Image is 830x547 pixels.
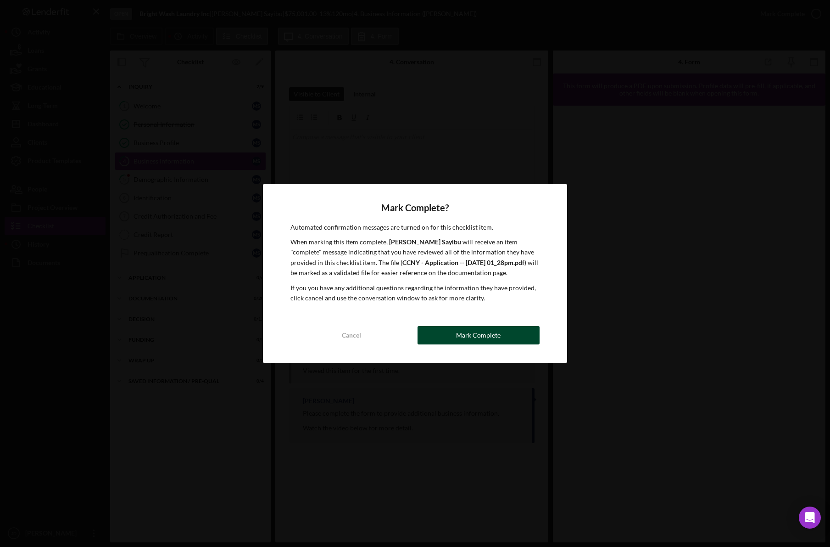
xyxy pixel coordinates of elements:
div: Open Intercom Messenger [799,507,821,529]
b: CCNY - Application -- [DATE] 01_28pm.pdf [402,259,524,266]
div: Cancel [342,326,361,344]
button: Mark Complete [418,326,540,344]
b: [PERSON_NAME] Sayibu [389,238,461,246]
p: Automated confirmation messages are turned on for this checklist item. [290,222,540,232]
button: Cancel [290,326,412,344]
div: Mark Complete [456,326,501,344]
h4: Mark Complete? [290,203,540,213]
p: If you you have any additional questions regarding the information they have provided, click canc... [290,283,540,304]
p: When marking this item complete, will receive an item "complete" message indicating that you have... [290,237,540,278]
